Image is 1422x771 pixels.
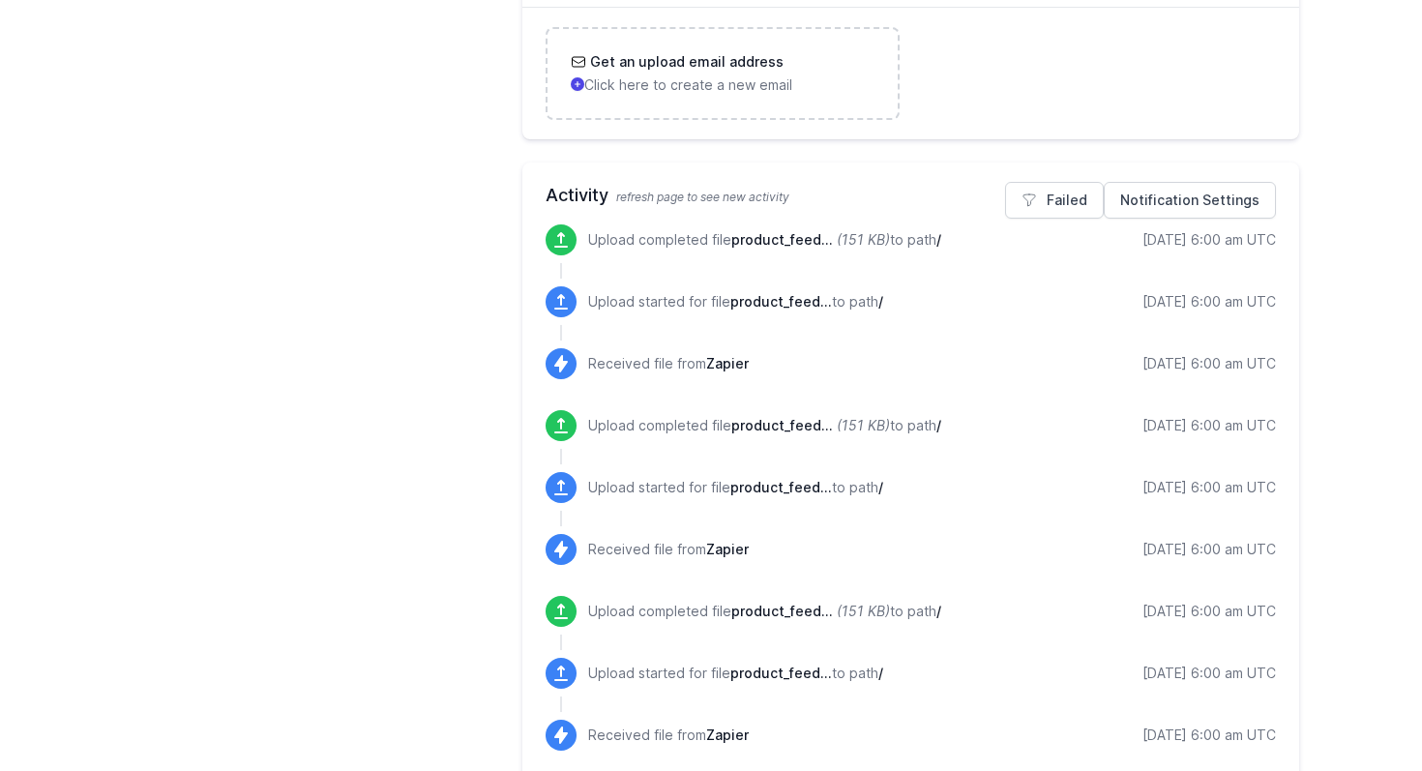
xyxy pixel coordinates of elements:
[730,293,832,310] span: product_feed.json
[1005,182,1104,219] a: Failed
[588,416,941,435] p: Upload completed file to path
[1142,664,1276,683] div: [DATE] 6:00 am UTC
[588,292,883,311] p: Upload started for file to path
[588,540,749,559] p: Received file from
[588,664,883,683] p: Upload started for file to path
[586,52,784,72] h3: Get an upload email address
[1142,354,1276,373] div: [DATE] 6:00 am UTC
[1142,416,1276,435] div: [DATE] 6:00 am UTC
[1104,182,1276,219] a: Notification Settings
[731,417,833,433] span: product_feed.json
[548,29,897,118] a: Get an upload email address Click here to create a new email
[731,231,833,248] span: product_feed.json
[878,479,883,495] span: /
[936,603,941,619] span: /
[837,603,890,619] i: (151 KB)
[616,190,789,204] span: refresh page to see new activity
[731,603,833,619] span: product_feed.json
[588,726,749,745] p: Received file from
[1142,726,1276,745] div: [DATE] 6:00 am UTC
[837,231,890,248] i: (151 KB)
[837,417,890,433] i: (151 KB)
[730,479,832,495] span: product_feed.json
[878,665,883,681] span: /
[1325,674,1399,748] iframe: Drift Widget Chat Controller
[588,230,941,250] p: Upload completed file to path
[588,478,883,497] p: Upload started for file to path
[1142,292,1276,311] div: [DATE] 6:00 am UTC
[1142,478,1276,497] div: [DATE] 6:00 am UTC
[1142,230,1276,250] div: [DATE] 6:00 am UTC
[706,541,749,557] span: Zapier
[730,665,832,681] span: product_feed.json
[936,417,941,433] span: /
[1142,602,1276,621] div: [DATE] 6:00 am UTC
[571,75,874,95] p: Click here to create a new email
[546,182,1276,209] h2: Activity
[878,293,883,310] span: /
[588,602,941,621] p: Upload completed file to path
[1142,540,1276,559] div: [DATE] 6:00 am UTC
[706,727,749,743] span: Zapier
[936,231,941,248] span: /
[706,355,749,371] span: Zapier
[588,354,749,373] p: Received file from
